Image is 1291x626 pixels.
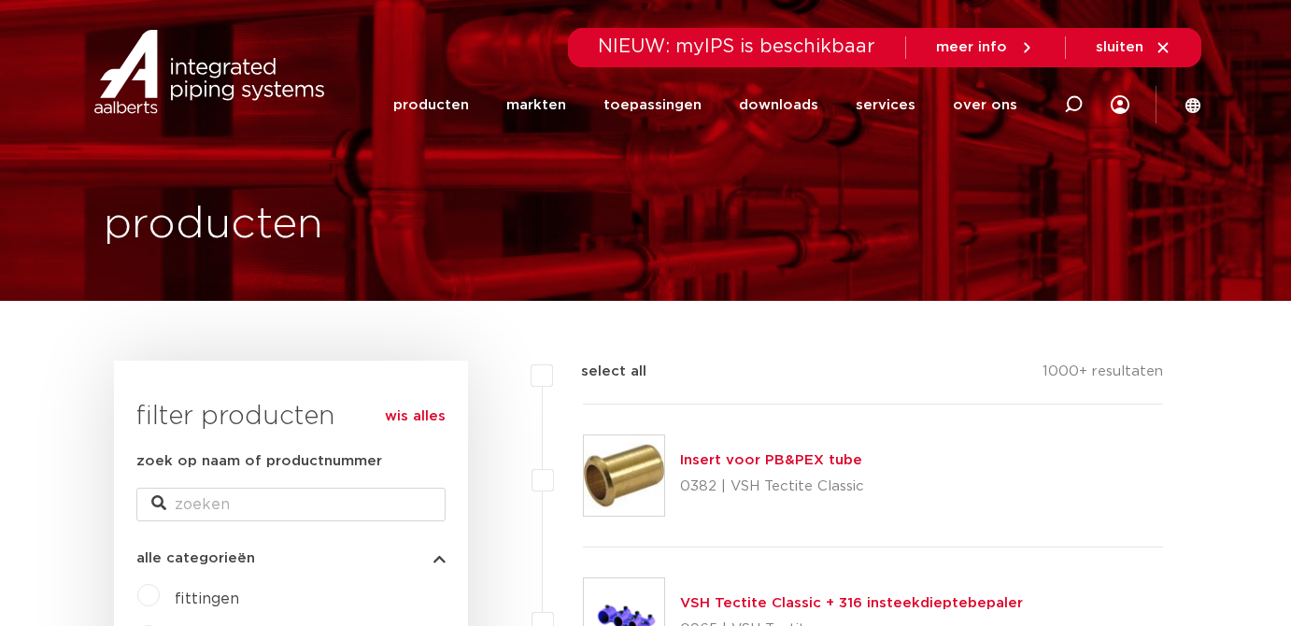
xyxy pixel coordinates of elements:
[553,361,646,383] label: select all
[136,551,255,565] span: alle categorieën
[584,435,664,516] img: Thumbnail for Insert voor PB&PEX tube
[506,69,566,141] a: markten
[393,69,469,141] a: producten
[1111,84,1129,125] div: my IPS
[603,69,702,141] a: toepassingen
[136,450,382,473] label: zoek op naam of productnummer
[856,69,915,141] a: services
[393,69,1017,141] nav: Menu
[953,69,1017,141] a: over ons
[936,40,1007,54] span: meer info
[680,453,862,467] a: Insert voor PB&PEX tube
[136,398,446,435] h3: filter producten
[385,405,446,428] a: wis alles
[136,551,446,565] button: alle categorieën
[680,472,864,502] p: 0382 | VSH Tectite Classic
[1096,39,1171,56] a: sluiten
[175,591,239,606] a: fittingen
[104,195,323,255] h1: producten
[680,596,1023,610] a: VSH Tectite Classic + 316 insteekdieptebepaler
[598,37,875,56] span: NIEUW: myIPS is beschikbaar
[1096,40,1143,54] span: sluiten
[1043,361,1163,390] p: 1000+ resultaten
[936,39,1035,56] a: meer info
[739,69,818,141] a: downloads
[136,488,446,521] input: zoeken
